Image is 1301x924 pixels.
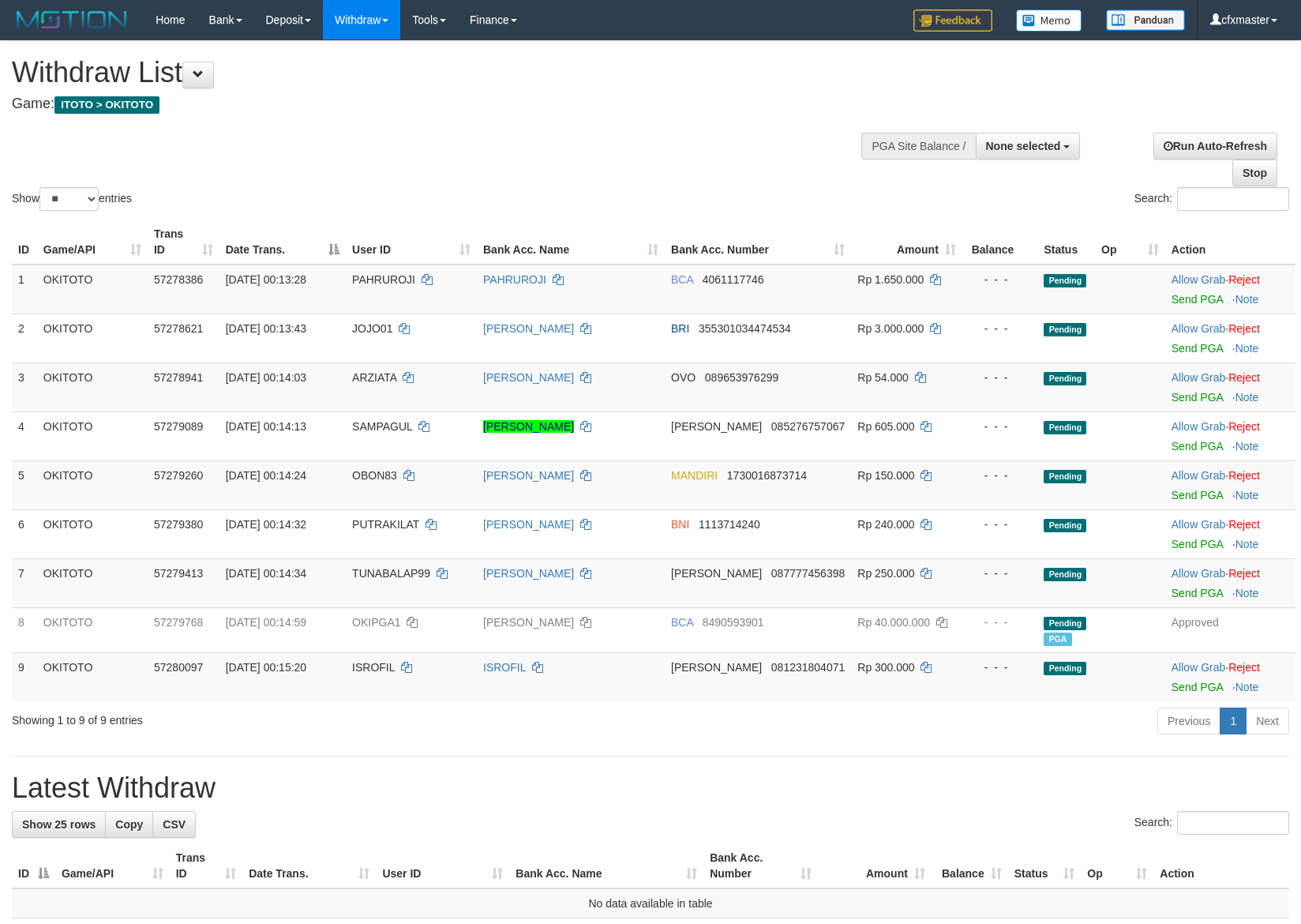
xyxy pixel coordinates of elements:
th: Action [1153,843,1289,888]
th: Op: activate to sort column ascending [1095,220,1165,265]
span: ARZIATA [352,371,396,384]
span: Rp 1.650.000 [857,273,924,286]
span: · [1172,567,1228,580]
h1: Withdraw List [12,57,852,88]
a: Note [1235,538,1259,550]
span: BRI [671,322,689,335]
div: - - - [969,370,1032,385]
td: 2 [12,314,37,362]
img: MOTION_logo.png [12,8,132,32]
a: [PERSON_NAME] [483,518,574,531]
span: CSV [163,818,186,831]
th: Bank Acc. Number: activate to sort column ascending [703,843,817,888]
span: · [1172,469,1228,482]
td: 3 [12,362,37,411]
span: Copy 355301034474534 to clipboard [699,322,791,335]
span: 57278941 [154,371,203,384]
a: Send PGA [1172,342,1223,355]
span: [PERSON_NAME] [671,567,762,580]
td: 8 [12,607,37,652]
span: [DATE] 00:13:28 [226,273,306,286]
span: Copy [115,818,143,831]
a: Reject [1228,518,1260,531]
span: 57279413 [154,567,203,580]
a: Reject [1228,469,1260,482]
span: Pending [1044,617,1086,630]
a: Send PGA [1172,391,1223,404]
th: Game/API: activate to sort column ascending [37,220,148,265]
span: Pending [1044,421,1086,434]
a: Allow Grab [1172,371,1225,384]
td: · [1165,652,1295,701]
span: PGA [1044,633,1071,646]
span: Copy 087777456398 to clipboard [771,567,845,580]
a: Stop [1232,160,1277,186]
a: Reject [1228,273,1260,286]
th: Date Trans.: activate to sort column ascending [242,843,376,888]
th: Bank Acc. Name: activate to sort column ascending [509,843,703,888]
span: PUTRAKILAT [352,518,419,531]
div: - - - [969,419,1032,434]
a: Allow Grab [1172,273,1225,286]
td: OKITOTO [37,607,148,652]
span: 57278621 [154,322,203,335]
a: Next [1246,708,1289,734]
th: Date Trans.: activate to sort column descending [219,220,346,265]
span: [PERSON_NAME] [671,661,762,674]
span: Rp 605.000 [857,420,914,433]
a: Note [1235,440,1259,453]
a: Note [1235,489,1259,501]
a: Allow Grab [1172,518,1225,531]
td: · [1165,509,1295,558]
td: · [1165,558,1295,607]
td: OKITOTO [37,411,148,460]
a: [PERSON_NAME] [483,420,574,433]
span: [DATE] 00:14:59 [226,616,306,629]
span: · [1172,322,1228,335]
span: OKIPGA1 [352,616,400,629]
a: CSV [152,811,196,838]
span: 57279380 [154,518,203,531]
a: Previous [1157,708,1220,734]
span: BCA [671,616,693,629]
td: · [1165,265,1295,314]
span: ITOTO > OKITOTO [54,96,159,114]
span: Copy 089653976299 to clipboard [705,371,778,384]
th: Op: activate to sort column ascending [1081,843,1153,888]
a: [PERSON_NAME] [483,469,574,482]
span: 57280097 [154,661,203,674]
th: Amount: activate to sort column ascending [818,843,932,888]
span: · [1172,518,1228,531]
span: · [1172,661,1228,674]
td: 6 [12,509,37,558]
span: Copy 4061117746 to clipboard [703,273,764,286]
span: Rp 54.000 [857,371,909,384]
th: Status [1037,220,1095,265]
td: Approved [1165,607,1295,652]
th: Game/API: activate to sort column ascending [55,843,170,888]
span: Copy 1730016873714 to clipboard [727,469,807,482]
span: Pending [1044,662,1086,675]
th: Bank Acc. Name: activate to sort column ascending [477,220,665,265]
a: Send PGA [1172,489,1223,501]
span: [DATE] 00:13:43 [226,322,306,335]
span: MANDIRI [671,469,718,482]
th: ID: activate to sort column descending [12,843,55,888]
span: JOJO01 [352,322,392,335]
td: 1 [12,265,37,314]
span: · [1172,371,1228,384]
img: Feedback.jpg [913,9,992,32]
th: Amount: activate to sort column ascending [851,220,962,265]
td: OKITOTO [37,265,148,314]
span: Copy 085276757067 to clipboard [771,420,845,433]
td: 4 [12,411,37,460]
a: Allow Grab [1172,469,1225,482]
span: [PERSON_NAME] [671,420,762,433]
a: [PERSON_NAME] [483,322,574,335]
div: - - - [969,272,1032,287]
td: · [1165,314,1295,362]
span: 57279089 [154,420,203,433]
td: No data available in table [12,888,1289,918]
span: Show 25 rows [22,818,96,831]
span: [DATE] 00:14:13 [226,420,306,433]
